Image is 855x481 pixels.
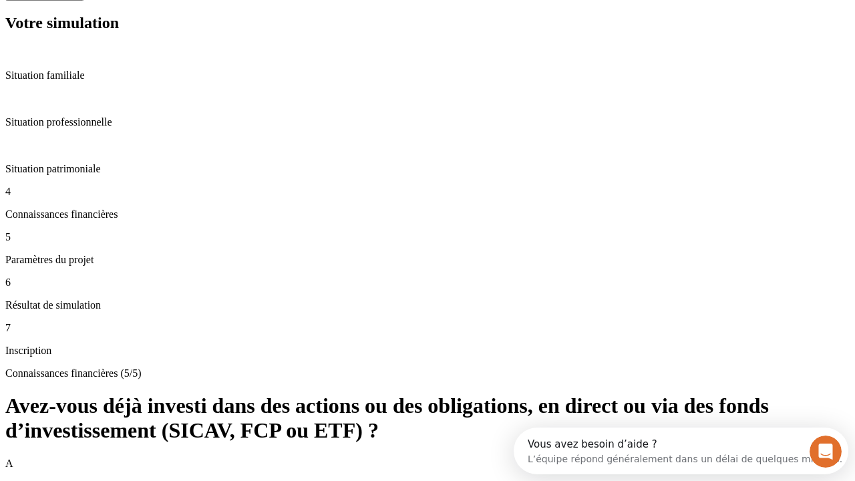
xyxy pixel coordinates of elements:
p: Inscription [5,345,850,357]
p: Situation patrimoniale [5,163,850,175]
iframe: Intercom live chat [810,436,842,468]
p: Connaissances financières [5,208,850,220]
p: Situation professionnelle [5,116,850,128]
p: 4 [5,186,850,198]
h2: Votre simulation [5,14,850,32]
div: Vous avez besoin d’aide ? [14,11,329,22]
p: Résultat de simulation [5,299,850,311]
h1: Avez-vous déjà investi dans des actions ou des obligations, en direct ou via des fonds d’investis... [5,393,850,443]
p: Connaissances financières (5/5) [5,367,850,379]
p: 6 [5,277,850,289]
p: 7 [5,322,850,334]
iframe: Intercom live chat discovery launcher [514,428,848,474]
p: A [5,458,850,470]
p: Situation familiale [5,69,850,82]
div: L’équipe répond généralement dans un délai de quelques minutes. [14,22,329,36]
p: Paramètres du projet [5,254,850,266]
div: Ouvrir le Messenger Intercom [5,5,368,42]
p: 5 [5,231,850,243]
